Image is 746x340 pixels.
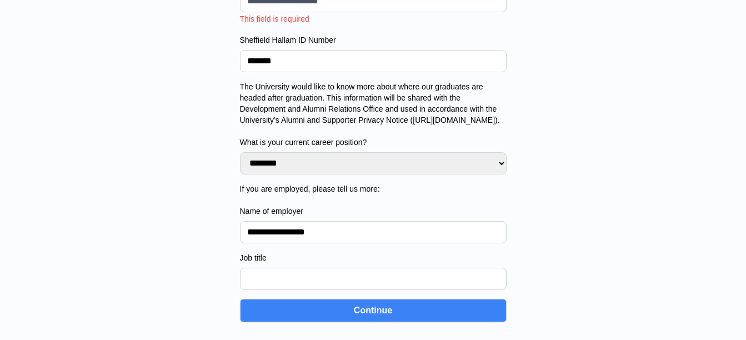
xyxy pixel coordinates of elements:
[240,14,309,23] span: This field is required
[240,299,507,322] button: Continue
[240,81,507,148] label: The University would like to know more about where our graduates are headed after graduation. Thi...
[240,34,507,46] label: Sheffield Hallam ID Number
[240,252,507,263] label: Job title
[240,183,507,217] label: If you are employed, please tell us more: Name of employer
